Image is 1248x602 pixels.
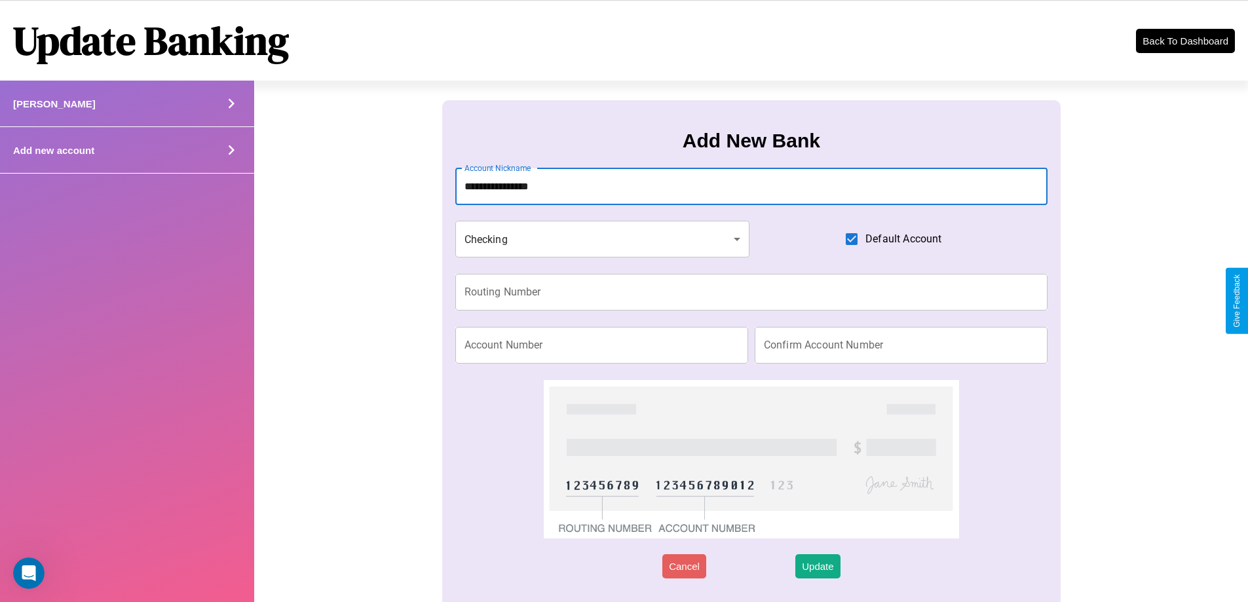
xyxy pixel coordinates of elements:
span: Default Account [865,231,941,247]
label: Account Nickname [464,162,531,174]
h4: Add new account [13,145,94,156]
button: Cancel [662,554,706,578]
div: Checking [455,221,750,257]
h1: Update Banking [13,14,289,67]
button: Back To Dashboard [1136,29,1235,53]
iframe: Intercom live chat [13,557,45,589]
div: Give Feedback [1232,274,1241,328]
h3: Add New Bank [683,130,820,152]
img: check [544,380,958,538]
button: Update [795,554,840,578]
h4: [PERSON_NAME] [13,98,96,109]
